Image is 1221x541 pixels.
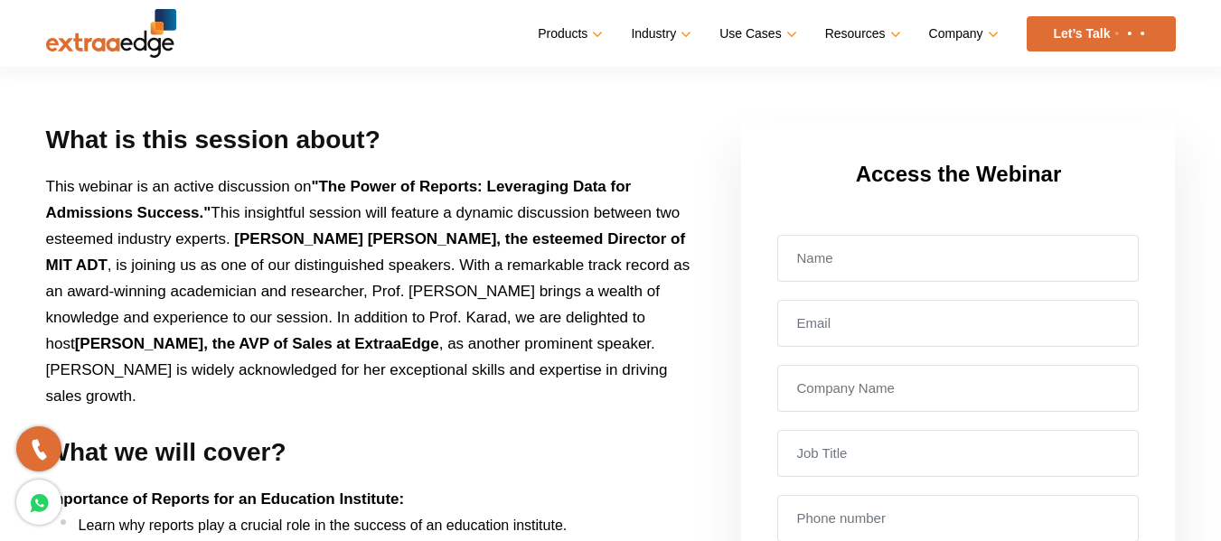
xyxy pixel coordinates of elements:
[75,335,439,352] b: [PERSON_NAME], the AVP of Sales at ExtraaEdge
[538,21,599,47] a: Products
[777,430,1139,477] input: Job Title
[777,160,1139,188] h3: Access the Webinar
[79,518,568,533] span: Learn why reports play a crucial role in the success of an education institute.
[929,21,995,47] a: Company
[46,124,694,155] h2: What is this session about?
[46,230,686,274] b: [PERSON_NAME] [PERSON_NAME], the esteemed Director of MIT ADT
[719,21,793,47] a: Use Cases
[46,309,645,352] span: In addition to Prof. Karad, we are delighted to host
[631,21,688,47] a: Industry
[777,235,1139,282] input: Name
[46,204,681,247] span: This insightful session will feature a dynamic discussion between two esteemed industry experts.
[1027,16,1176,51] a: Let’s Talk
[777,365,1139,412] input: Company Name
[46,178,632,221] b: "The Power of Reports: Leveraging Data for Admissions Success."
[46,436,694,468] h2: What we will cover?
[777,300,1139,347] input: Email
[46,490,405,508] b: Importance of Reports for an Education Institute:
[825,21,897,47] a: Resources
[46,257,690,326] span: , is joining us as one of our distinguished speakers. With a remarkable track record as an award-...
[46,178,312,195] span: This webinar is an active discussion on
[46,335,668,405] span: , as another prominent speaker. [PERSON_NAME] is widely acknowledged for her exceptional skills a...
